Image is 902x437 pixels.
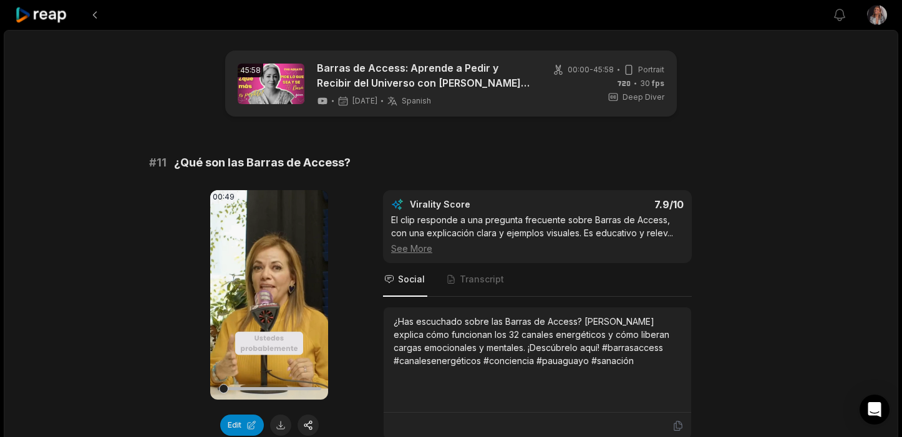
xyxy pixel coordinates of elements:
div: 7.9 /10 [550,198,684,211]
nav: Tabs [383,263,692,297]
button: Edit [220,415,264,436]
span: [DATE] [352,96,377,106]
a: Barras de Access: Aprende a Pedir y Recibir del Universo con [PERSON_NAME] famosa por LCDLF México [317,60,532,90]
span: 00:00 - 45:58 [568,64,614,75]
span: fps [652,79,664,88]
span: Spanish [402,96,431,106]
div: Open Intercom Messenger [860,395,890,425]
span: # 11 [149,154,167,171]
span: Portrait [638,64,664,75]
div: ¿Has escuchado sobre las Barras de Access? [PERSON_NAME] explica cómo funcionan los 32 canales en... [394,315,681,367]
span: ¿Qué son las Barras de Access? [174,154,351,171]
video: Your browser does not support mp4 format. [210,190,328,400]
div: El clip responde a una pregunta frecuente sobre Barras de Access, con una explicación clara y eje... [391,213,684,255]
div: See More [391,242,684,255]
div: Virality Score [410,198,544,211]
span: 30 [640,78,664,89]
span: Social [398,273,425,286]
span: Transcript [460,273,504,286]
span: Deep Diver [623,92,664,103]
